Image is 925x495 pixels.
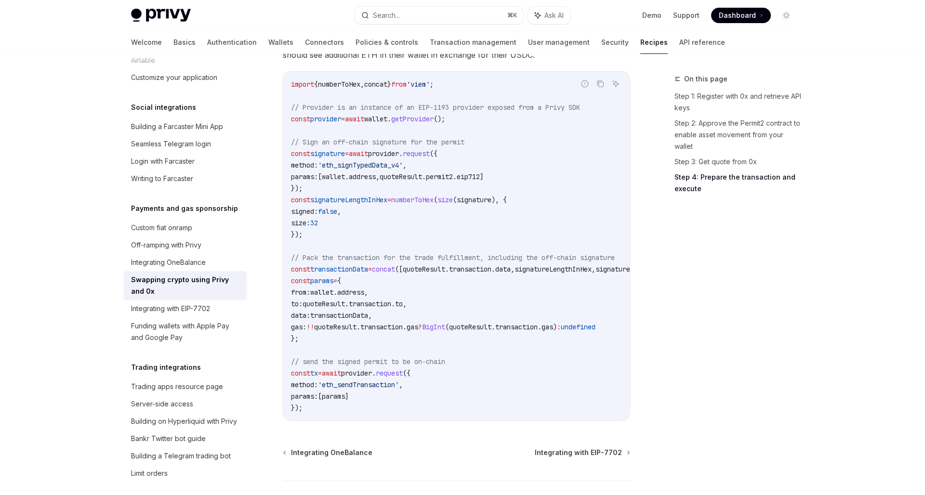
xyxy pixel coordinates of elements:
[372,369,376,378] span: .
[318,392,322,401] span: [
[123,395,247,413] a: Server-side access
[640,31,668,54] a: Recipes
[337,288,364,297] span: address
[131,138,211,150] div: Seamless Telegram login
[131,303,210,314] div: Integrating with EIP-7702
[131,257,206,268] div: Integrating OneBalance
[594,78,607,90] button: Copy the contents from the code block
[318,172,322,181] span: [
[495,323,538,331] span: transaction
[711,8,771,23] a: Dashboard
[538,323,542,331] span: .
[314,323,357,331] span: quoteResult
[380,172,422,181] span: quoteResult
[535,448,629,457] a: Integrating with EIP-7702
[391,115,434,123] span: getProvider
[131,31,162,54] a: Welcome
[291,369,310,378] span: const
[318,380,399,389] span: 'eth_sendTransaction'
[322,369,341,378] span: await
[430,31,516,54] a: Transaction management
[491,265,495,274] span: .
[376,369,403,378] span: request
[291,392,318,401] span: params:
[391,300,395,308] span: .
[357,323,360,331] span: .
[679,31,725,54] a: API reference
[131,121,223,132] div: Building a Farcaster Mini App
[291,311,310,320] span: data:
[123,271,247,300] a: Swapping crypto using Privy and 0x
[306,323,314,331] span: !!
[123,317,247,346] a: Funding wallets with Apple Pay and Google Pay
[291,80,314,89] span: import
[131,433,206,444] div: Bankr Twitter bot guide
[387,115,391,123] span: .
[368,311,372,320] span: ,
[314,80,318,89] span: {
[291,357,445,366] span: // send the signed permit to be on-chain
[445,323,449,331] span: (
[131,72,217,83] div: Customize your application
[391,195,434,204] span: numberToHex
[123,135,247,153] a: Seamless Telegram login
[437,195,453,204] span: size
[399,380,403,389] span: ,
[561,323,595,331] span: undefined
[291,448,372,457] span: Integrating OneBalance
[123,69,247,86] a: Customize your application
[291,404,303,412] span: });
[395,300,403,308] span: to
[544,11,564,20] span: Ask AI
[284,448,372,457] a: Integrating OneBalance
[318,80,360,89] span: numberToHex
[349,149,368,158] span: await
[318,161,403,169] span: 'eth_signTypedData_v4'
[123,118,247,135] a: Building a Farcaster Mini App
[480,172,484,181] span: ]
[322,392,345,401] span: params
[542,323,553,331] span: gas
[131,203,238,214] h5: Payments and gas sponsorship
[449,323,491,331] span: quoteResult
[609,78,622,90] button: Ask AI
[511,265,515,274] span: ,
[553,323,557,331] span: )
[131,156,195,167] div: Login with Farcaster
[592,265,595,274] span: ,
[173,31,196,54] a: Basics
[674,89,802,116] a: Step 1: Register with 0x and retrieve API keys
[403,323,407,331] span: .
[345,300,349,308] span: .
[131,381,223,392] div: Trading apps resource page
[418,323,422,331] span: ?
[291,207,318,216] span: signed:
[395,265,403,274] span: ([
[673,11,700,20] a: Support
[341,115,345,123] span: =
[341,369,372,378] span: provider
[291,195,310,204] span: const
[310,149,345,158] span: signature
[674,154,802,169] a: Step 3: Get quote from 0x
[291,288,310,297] span: from:
[310,219,318,227] span: 32
[318,207,337,216] span: false
[356,31,418,54] a: Policies & controls
[310,288,333,297] span: wallet
[345,149,349,158] span: =
[131,362,201,373] h5: Trading integrations
[403,149,430,158] span: request
[684,73,727,85] span: On this page
[310,276,333,285] span: params
[364,80,387,89] span: concat
[403,300,407,308] span: ,
[291,138,464,146] span: // Sign an off-chain signature for the permit
[291,230,303,239] span: });
[445,265,449,274] span: .
[595,265,630,274] span: signature
[601,31,629,54] a: Security
[360,80,364,89] span: ,
[430,80,434,89] span: ;
[372,265,395,274] span: concat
